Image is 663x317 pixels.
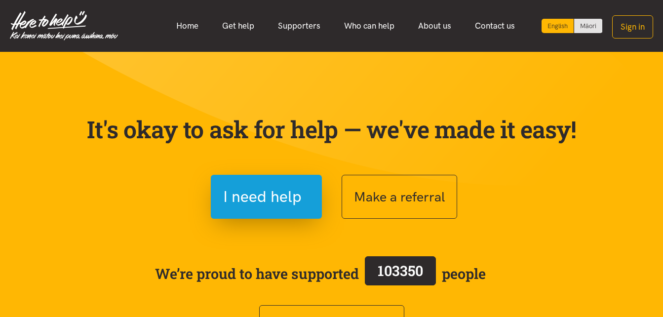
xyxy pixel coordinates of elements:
[266,15,332,37] a: Supporters
[574,19,602,33] a: Switch to Te Reo Māori
[164,15,210,37] a: Home
[211,175,322,219] button: I need help
[378,261,423,280] span: 103350
[210,15,266,37] a: Get help
[359,254,442,293] a: 103350
[463,15,527,37] a: Contact us
[612,15,653,39] button: Sign in
[223,184,302,209] span: I need help
[542,19,574,33] div: Current language
[85,115,579,144] p: It's okay to ask for help — we've made it easy!
[155,254,486,293] span: We’re proud to have supported people
[342,175,457,219] button: Make a referral
[406,15,463,37] a: About us
[542,19,603,33] div: Language toggle
[10,11,118,40] img: Home
[332,15,406,37] a: Who can help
